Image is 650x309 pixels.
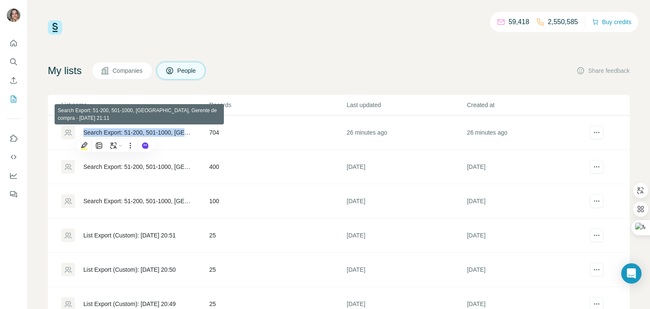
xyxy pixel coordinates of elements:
button: Quick start [7,36,20,51]
td: [DATE] [466,184,587,218]
h4: My lists [48,64,82,77]
button: Share feedback [576,66,630,75]
td: 25 [209,253,347,287]
button: Enrich CSV [7,73,20,88]
div: List Export (Custom): [DATE] 20:49 [83,300,176,308]
button: actions [590,126,603,139]
div: Search Export: 51-200, 501-1000, [GEOGRAPHIC_DATA], Director financiero - [DATE] 12:24 [83,163,195,171]
button: actions [590,229,603,242]
div: List Export (Custom): [DATE] 20:51 [83,231,176,240]
button: Use Surfe on LinkedIn [7,131,20,146]
div: Open Intercom Messenger [621,263,642,284]
button: My lists [7,91,20,107]
button: Use Surfe API [7,149,20,165]
td: 100 [209,184,347,218]
button: Search [7,54,20,69]
p: Records [209,101,346,109]
p: 2,550,585 [548,17,578,27]
div: Search Export: 51-200, 501-1000, [GEOGRAPHIC_DATA], Gerente de compra - [DATE] 21:11 [83,128,195,137]
span: People [177,66,197,75]
td: [DATE] [466,150,587,184]
td: 400 [209,150,347,184]
td: [DATE] [346,218,466,253]
span: Companies [113,66,143,75]
button: actions [590,263,603,276]
td: [DATE] [346,150,466,184]
img: Avatar [7,8,20,22]
td: [DATE] [346,253,466,287]
div: Search Export: 51-200, 501-1000, [GEOGRAPHIC_DATA], Director financiero - [DATE] 21:00 [83,197,195,205]
td: 704 [209,116,347,150]
p: Created at [467,101,586,109]
button: Dashboard [7,168,20,183]
img: Surfe Logo [48,20,62,35]
p: List name [61,101,209,109]
button: Feedback [7,187,20,202]
div: List Export (Custom): [DATE] 20:50 [83,265,176,274]
td: 26 minutes ago [346,116,466,150]
td: [DATE] [466,253,587,287]
td: 26 minutes ago [466,116,587,150]
button: actions [590,160,603,174]
td: 25 [209,218,347,253]
button: actions [590,194,603,208]
button: Buy credits [592,16,631,28]
td: [DATE] [346,184,466,218]
p: Last updated [347,101,466,109]
p: 59,418 [509,17,529,27]
td: [DATE] [466,218,587,253]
